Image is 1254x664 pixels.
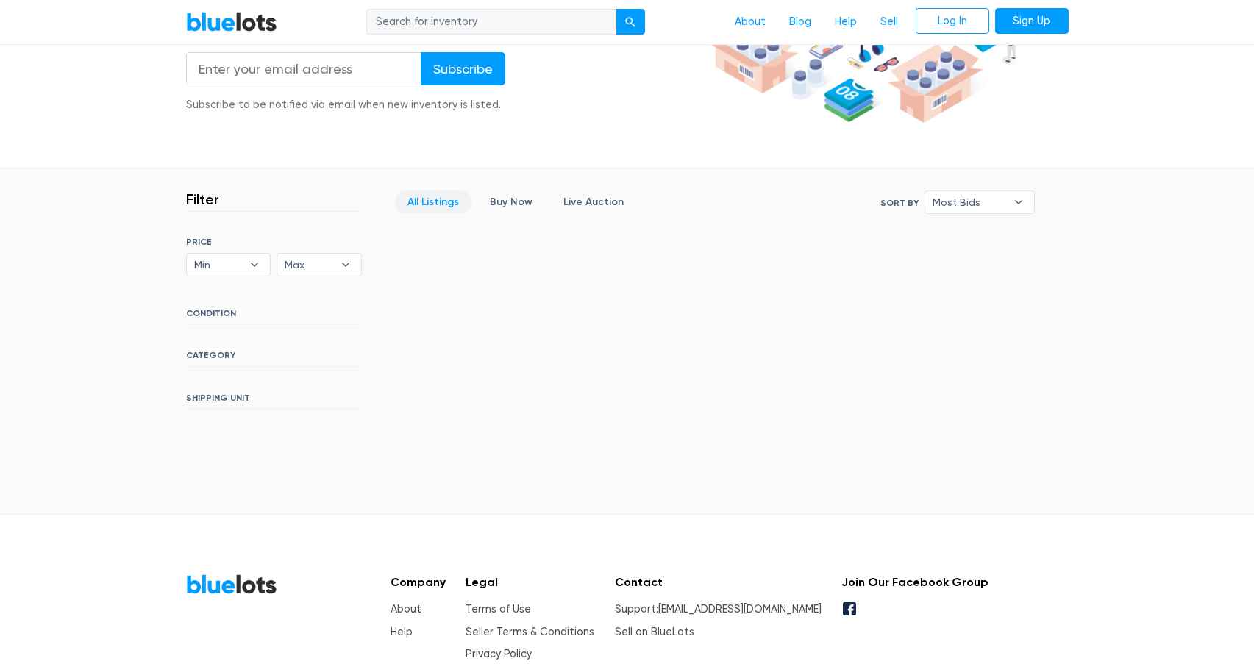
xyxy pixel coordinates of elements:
[823,8,869,36] a: Help
[466,626,594,638] a: Seller Terms & Conditions
[391,575,446,589] h5: Company
[395,190,471,213] a: All Listings
[186,308,362,324] h6: CONDITION
[330,254,361,276] b: ▾
[477,190,545,213] a: Buy Now
[466,603,531,615] a: Terms of Use
[239,254,270,276] b: ▾
[658,603,822,615] a: [EMAIL_ADDRESS][DOMAIN_NAME]
[615,626,694,638] a: Sell on BlueLots
[615,575,822,589] h5: Contact
[186,190,219,208] h3: Filter
[366,9,616,35] input: Search for inventory
[391,626,413,638] a: Help
[777,8,823,36] a: Blog
[615,601,822,618] li: Support:
[723,8,777,36] a: About
[933,191,1006,213] span: Most Bids
[186,393,362,409] h6: SHIPPING UNIT
[466,648,532,660] a: Privacy Policy
[421,52,505,85] input: Subscribe
[880,196,919,210] label: Sort By
[194,254,243,276] span: Min
[916,8,989,35] a: Log In
[186,11,277,32] a: BlueLots
[551,190,636,213] a: Live Auction
[466,575,594,589] h5: Legal
[186,237,362,247] h6: PRICE
[186,52,421,85] input: Enter your email address
[186,574,277,595] a: BlueLots
[841,575,988,589] h5: Join Our Facebook Group
[186,97,505,113] div: Subscribe to be notified via email when new inventory is listed.
[186,350,362,366] h6: CATEGORY
[995,8,1069,35] a: Sign Up
[1003,191,1034,213] b: ▾
[869,8,910,36] a: Sell
[285,254,333,276] span: Max
[391,603,421,615] a: About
